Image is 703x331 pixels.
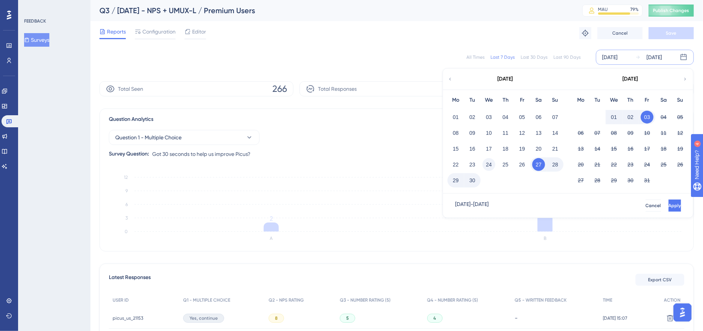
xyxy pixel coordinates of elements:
div: [DATE] [602,53,618,62]
span: Configuration [142,27,176,36]
span: Q5 - WRITTEN FEEDBACK [515,297,567,303]
button: 03 [641,111,654,124]
button: 04 [499,111,512,124]
iframe: UserGuiding AI Assistant Launcher [671,301,694,324]
button: 06 [532,111,545,124]
div: Th [622,96,639,105]
button: 16 [466,142,479,155]
button: Export CSV [636,274,685,286]
button: 15 [608,142,620,155]
span: Reports [107,27,126,36]
button: 27 [575,174,587,187]
span: Q4 - NUMBER RATING (5) [427,297,478,303]
button: 24 [641,158,654,171]
div: Q3 / [DATE] - NPS + UMUX-L / Premium Users [99,5,564,16]
button: 15 [449,142,462,155]
div: Mo [448,96,464,105]
button: 07 [591,127,604,139]
div: Survey Question: [109,149,149,159]
div: Sa [530,96,547,105]
button: 13 [575,142,587,155]
div: - [515,314,595,322]
span: Apply [669,203,681,209]
button: 20 [532,142,545,155]
button: 12 [516,127,529,139]
button: 08 [449,127,462,139]
span: 266 [272,83,287,95]
button: 07 [549,111,562,124]
button: Apply [669,200,681,212]
span: Cancel [613,30,628,36]
tspan: 3 [125,215,128,221]
span: Q2 - NPS RATING [269,297,304,303]
span: Q3 - NUMBER RATING (5) [340,297,391,303]
button: 28 [591,174,604,187]
button: 24 [483,158,495,171]
button: 01 [449,111,462,124]
button: 09 [624,127,637,139]
div: We [481,96,497,105]
button: 29 [608,174,620,187]
button: Question 1 - Multiple Choice [109,130,260,145]
button: 17 [483,142,495,155]
button: 28 [549,158,562,171]
text: B [544,236,547,241]
button: Cancel [598,27,643,39]
div: [DATE] [498,75,513,84]
button: 20 [575,158,587,171]
button: Publish Changes [649,5,694,17]
span: 4 [434,315,436,321]
tspan: 2 [270,215,273,222]
button: 19 [516,142,529,155]
button: 03 [483,111,495,124]
span: Question 1 - Multiple Choice [115,133,182,142]
div: 79 % [631,6,639,12]
button: 04 [657,111,670,124]
button: 05 [674,111,687,124]
button: 11 [657,127,670,139]
span: [DATE] 15:07 [603,315,628,321]
button: 21 [591,158,604,171]
div: 4 [52,4,55,10]
div: MAU [598,6,608,12]
button: 30 [466,174,479,187]
span: picus_us_21153 [113,315,143,321]
button: 21 [549,142,562,155]
button: 26 [516,158,529,171]
button: Cancel [646,200,661,212]
span: Got 30 seconds to help us improve Picus? [152,149,251,159]
button: 12 [674,127,687,139]
button: 23 [624,158,637,171]
span: Q1 - MULTIPLE CHOICE [183,297,230,303]
div: Last 30 Days [521,54,548,60]
span: Editor [192,27,206,36]
div: Mo [573,96,589,105]
button: 30 [624,174,637,187]
div: Sa [656,96,672,105]
button: 31 [641,174,654,187]
button: 27 [532,158,545,171]
span: Yes, continue [190,315,218,321]
button: 19 [674,142,687,155]
button: 13 [532,127,545,139]
span: ACTION [664,297,681,303]
span: Total Responses [318,84,357,93]
button: 14 [549,127,562,139]
button: 10 [483,127,495,139]
div: All Times [466,54,484,60]
text: A [270,236,273,241]
button: 11 [499,127,512,139]
div: [DATE] - [DATE] [455,200,489,212]
div: Last 7 Days [491,54,515,60]
button: 25 [499,158,512,171]
button: 18 [657,142,670,155]
tspan: 6 [125,202,128,207]
tspan: 9 [125,188,128,194]
button: 02 [466,111,479,124]
span: 5 [346,315,349,321]
div: FEEDBACK [24,18,46,24]
button: 10 [641,127,654,139]
button: 17 [641,142,654,155]
div: Su [672,96,689,105]
button: 26 [674,158,687,171]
